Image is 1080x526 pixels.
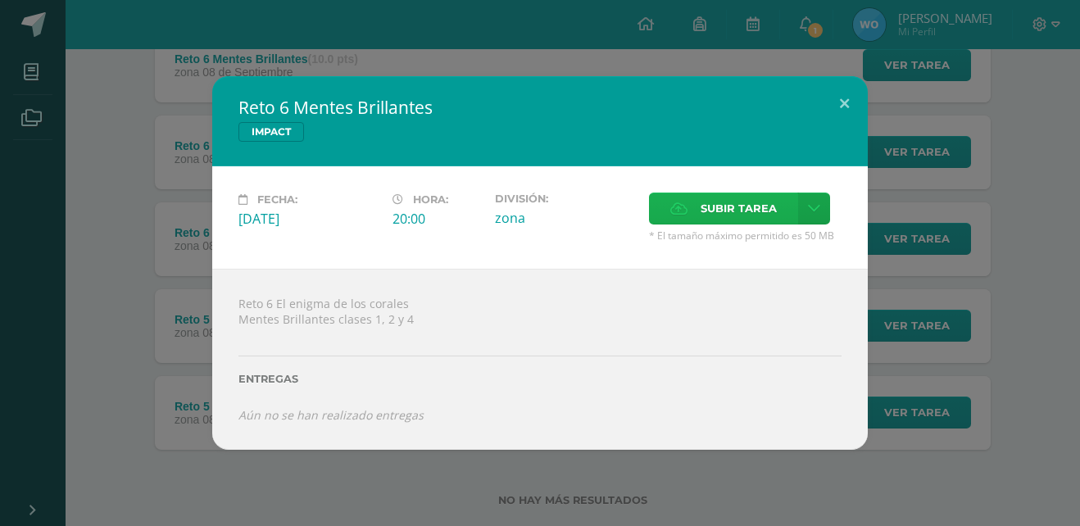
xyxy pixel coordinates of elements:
button: Close (Esc) [821,76,868,132]
span: Fecha: [257,193,297,206]
span: * El tamaño máximo permitido es 50 MB [649,229,842,243]
div: [DATE] [238,210,379,228]
span: Subir tarea [701,193,777,224]
div: zona [495,209,636,227]
div: 20:00 [393,210,482,228]
label: Entregas [238,373,842,385]
span: Hora: [413,193,448,206]
label: División: [495,193,636,205]
i: Aún no se han realizado entregas [238,407,424,423]
span: IMPACT [238,122,304,142]
div: Reto 6 El enigma de los corales Mentes Brillantes clases 1, 2 y 4 [212,269,868,450]
h2: Reto 6 Mentes Brillantes [238,96,842,119]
